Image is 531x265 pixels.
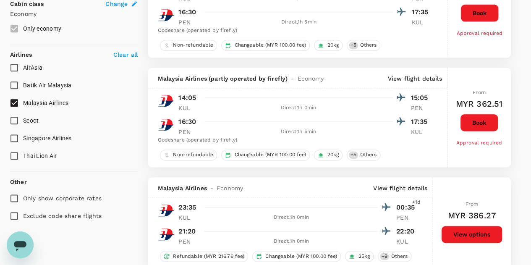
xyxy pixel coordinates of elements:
[441,226,502,243] button: View options
[170,42,217,49] span: Non-refundable
[221,150,310,160] div: Changeable (MYR 100.00 fee)
[396,237,417,246] p: KUL
[178,104,199,112] p: KUL
[378,251,411,262] div: +9Others
[178,226,196,236] p: 21:20
[349,151,358,158] span: + 5
[7,231,34,258] iframe: Button to launch messaging window
[10,178,27,186] p: Other
[411,128,432,136] p: KUL
[355,253,373,260] span: 25kg
[10,51,32,58] strong: Airlines
[178,7,196,17] p: 16:30
[324,151,342,158] span: 20kg
[170,151,217,158] span: Non-refundable
[231,151,309,158] span: Changeable (MYR 100.00 fee)
[158,92,175,109] img: MH
[221,40,310,51] div: Changeable (MYR 100.00 fee)
[347,150,380,160] div: +5Others
[460,114,498,131] button: Book
[170,253,248,260] span: Refundable (MYR 216.76 fee)
[217,184,243,192] span: Economy
[314,150,343,160] div: 20kg
[158,74,288,83] span: Malaysia Airlines (partly operated by firefly)
[324,42,342,49] span: 20kg
[160,40,217,51] div: Non-refundable
[396,213,417,222] p: PEN
[158,26,432,35] div: Codeshare (operated by firefly)
[314,40,343,51] div: 20kg
[23,194,102,202] p: Only show corporate rates
[297,74,324,83] span: Economy
[178,237,199,246] p: PEN
[160,150,217,160] div: Non-refundable
[356,151,380,158] span: Others
[396,226,417,236] p: 22:20
[411,117,432,127] p: 17:35
[411,104,432,112] p: PEN
[456,97,503,110] h6: MYR 362.51
[412,198,421,207] span: +1d
[262,253,340,260] span: Changeable (MYR 100.00 fee)
[356,42,380,49] span: Others
[10,0,44,7] strong: Cabin class
[158,136,432,144] div: Codeshare (operated by firefly)
[178,213,199,222] p: KUL
[204,104,392,112] div: Direct , 1h 0min
[158,226,175,243] img: MH
[23,100,68,106] span: Malaysia Airlines
[158,184,207,192] span: Malaysia Airlines
[387,253,411,260] span: Others
[456,30,502,36] span: Approval required
[411,93,432,103] p: 15:05
[158,116,175,133] img: MH
[23,152,57,159] span: Thai Lion Air
[113,50,138,59] p: Clear all
[23,82,72,89] span: Batik Air Malaysia
[204,237,378,246] div: Direct , 1h 0min
[373,184,427,192] p: View flight details
[447,209,496,222] h6: MYR 386.27
[178,128,199,136] p: PEN
[347,40,380,51] div: +5Others
[388,74,442,83] p: View flight details
[10,10,138,18] p: Economy
[231,42,309,49] span: Changeable (MYR 100.00 fee)
[23,135,72,142] span: Singapore Airlines
[178,93,196,103] p: 14:05
[158,202,175,219] img: MH
[466,201,479,207] span: From
[207,184,217,192] span: -
[380,253,389,260] span: + 9
[158,7,175,24] img: MH
[460,4,499,22] button: Book
[204,128,392,136] div: Direct , 1h 5min
[23,25,61,32] span: Only economy
[23,117,39,124] span: Scoot
[349,42,358,49] span: + 5
[473,89,486,95] span: From
[411,7,432,17] p: 17:35
[178,202,196,213] p: 23:35
[204,213,378,222] div: Direct , 1h 0min
[456,140,502,146] span: Approval required
[411,18,432,26] p: KUL
[23,212,102,220] p: Exclude code share flights
[204,18,393,26] div: Direct , 1h 5min
[178,18,199,26] p: PEN
[396,202,417,213] p: 00:35
[288,74,297,83] span: -
[23,64,42,71] span: AirAsia
[252,251,341,262] div: Changeable (MYR 100.00 fee)
[160,251,248,262] div: Refundable (MYR 216.76 fee)
[178,117,196,127] p: 16:30
[345,251,374,262] div: 25kg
